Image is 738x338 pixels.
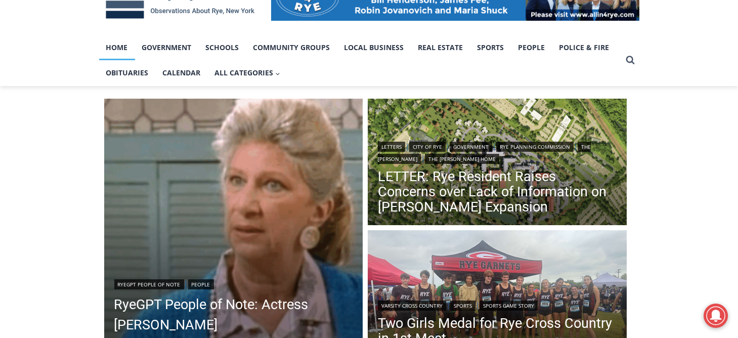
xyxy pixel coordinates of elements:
a: RyeGPT People of Note [114,279,184,289]
div: | [114,277,353,289]
a: Letters [378,142,405,152]
button: View Search Form [621,51,639,69]
a: RyeGPT People of Note: Actress [PERSON_NAME] [114,294,353,335]
a: Sports Game Story [480,301,538,311]
a: Real Estate [411,35,470,60]
a: Rye Planning Commission [496,142,574,152]
a: Sports [450,301,475,311]
a: Sports [470,35,511,60]
div: "[PERSON_NAME] and I covered the [DATE] Parade, which was a really eye opening experience as I ha... [255,1,478,98]
a: LETTER: Rye Resident Raises Concerns over Lack of Information on [PERSON_NAME] Expansion [378,169,617,215]
button: Child menu of All Categories [208,60,288,86]
a: Read More LETTER: Rye Resident Raises Concerns over Lack of Information on Osborn Expansion [368,99,627,228]
a: City of Rye [409,142,446,152]
div: | | | | | [378,140,617,164]
span: Open Tues. - Sun. [PHONE_NUMBER] [3,104,99,143]
a: Open Tues. - Sun. [PHONE_NUMBER] [1,102,102,126]
a: Government [450,142,492,152]
a: People [511,35,552,60]
img: (PHOTO: Illustrative plan of The Osborn's proposed site plan from the July 10, 2025 planning comm... [368,99,627,228]
a: People [188,279,214,289]
a: Government [135,35,199,60]
a: Obituaries [99,60,156,86]
a: Home [99,35,135,60]
a: Local Business [337,35,411,60]
nav: Primary Navigation [99,35,621,86]
a: Schools [199,35,246,60]
a: Intern @ [DOMAIN_NAME] [243,98,490,126]
a: Calendar [156,60,208,86]
a: Police & Fire [552,35,617,60]
a: Varsity Cross Country [378,301,446,311]
a: The [PERSON_NAME] Home [425,154,499,164]
a: Community Groups [246,35,337,60]
span: Intern @ [DOMAIN_NAME] [265,101,469,123]
div: | | [378,299,617,311]
div: "the precise, almost orchestrated movements of cutting and assembling sushi and [PERSON_NAME] mak... [104,63,149,121]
